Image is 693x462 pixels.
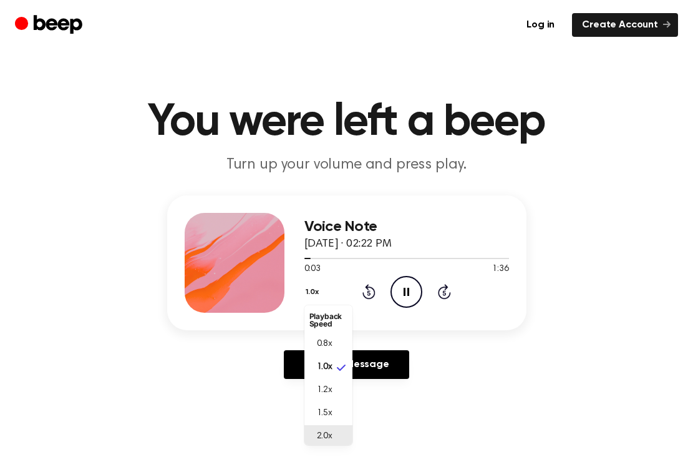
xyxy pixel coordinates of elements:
ul: 1.0x [304,305,352,445]
span: 1.5x [317,407,332,420]
button: 1.0x [304,282,324,303]
a: Create Account [572,13,678,37]
span: 1.2x [317,384,332,397]
span: 0:03 [304,263,321,276]
a: Beep [15,13,85,37]
p: Turn up your volume and press play. [107,155,586,175]
a: Log in [516,13,565,37]
h3: Voice Note [304,219,509,235]
span: 1.0x [317,361,332,374]
span: 2.0x [317,430,332,443]
li: Playback Speed [304,308,352,333]
span: 0.8x [317,338,332,351]
a: Reply to Message [284,350,409,379]
span: 1:36 [492,263,508,276]
span: [DATE] · 02:22 PM [304,238,392,250]
h1: You were left a beep [27,100,666,145]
